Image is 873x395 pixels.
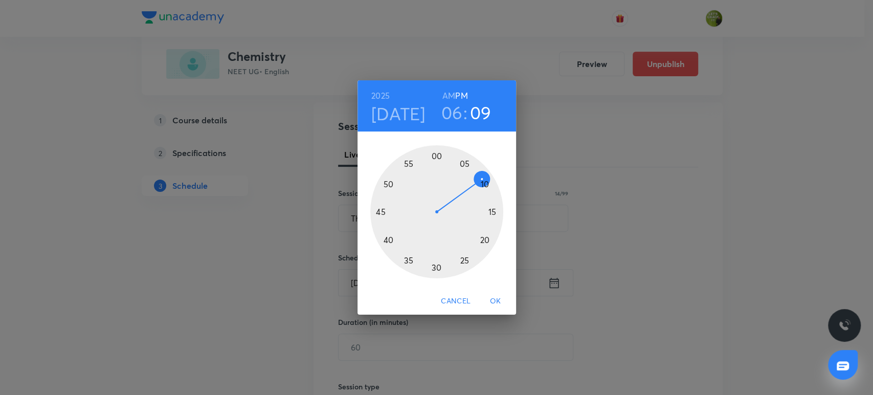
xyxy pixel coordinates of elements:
[455,89,467,103] button: PM
[463,102,467,123] h3: :
[441,102,463,123] button: 06
[437,292,475,311] button: Cancel
[479,292,512,311] button: OK
[470,102,491,123] button: 09
[442,89,455,103] button: AM
[371,89,390,103] button: 2025
[371,103,426,124] button: [DATE]
[483,295,508,308] span: OK
[441,295,471,308] span: Cancel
